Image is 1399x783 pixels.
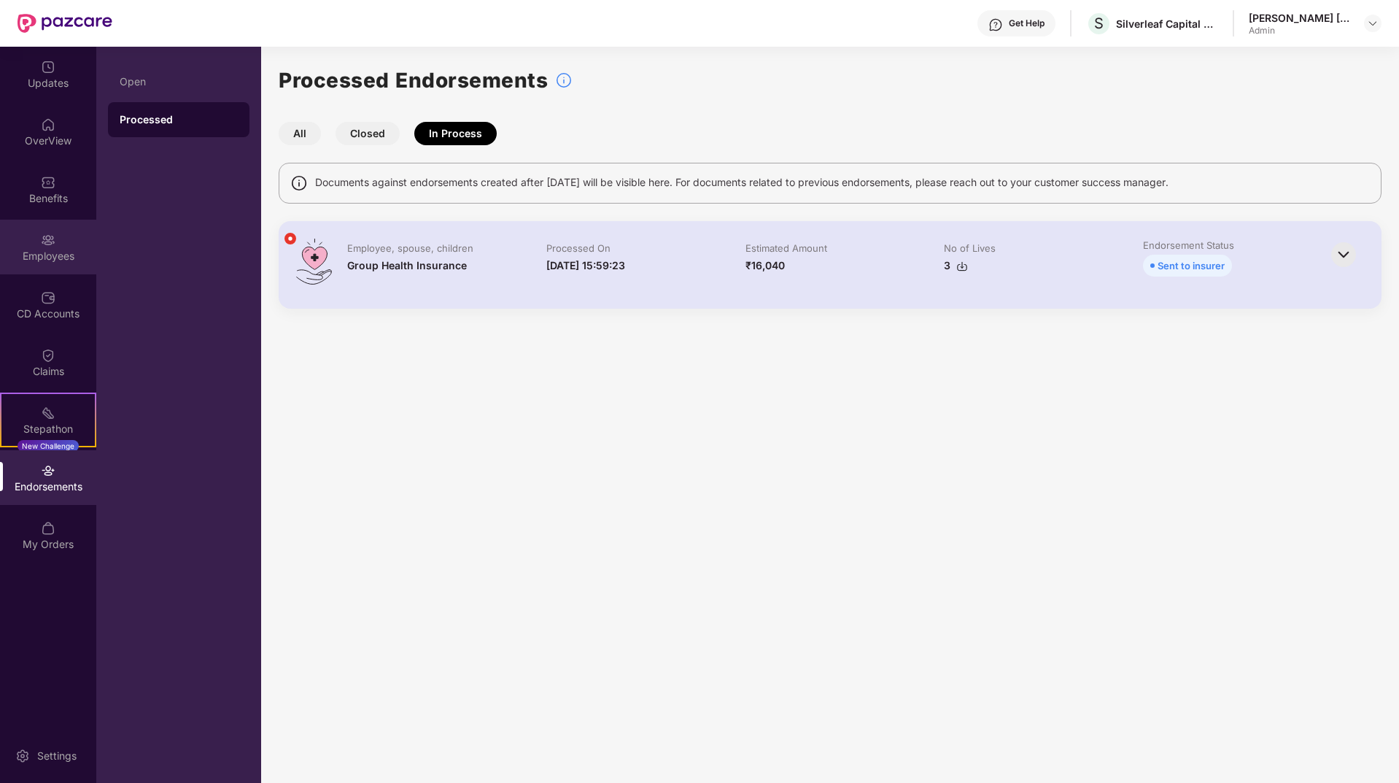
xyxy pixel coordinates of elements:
[18,440,79,452] div: New Challenge
[290,174,308,192] img: svg+xml;base64,PHN2ZyBpZD0iSW5mbyIgeG1sbnM9Imh0dHA6Ly93d3cudzMub3JnLzIwMDAvc3ZnIiB3aWR0aD0iMTQiIG...
[120,112,238,127] div: Processed
[944,258,968,274] div: 3
[1249,11,1351,25] div: [PERSON_NAME] [PERSON_NAME]
[315,174,1169,190] span: Documents against endorsements created after [DATE] will be visible here. For documents related t...
[41,406,55,420] img: svg+xml;base64,PHN2ZyB4bWxucz0iaHR0cDovL3d3dy53My5vcmcvMjAwMC9zdmciIHdpZHRoPSIyMSIgaGVpZ2h0PSIyMC...
[988,18,1003,32] img: svg+xml;base64,PHN2ZyBpZD0iSGVscC0zMngzMiIgeG1sbnM9Imh0dHA6Ly93d3cudzMub3JnLzIwMDAvc3ZnIiB3aWR0aD...
[284,233,296,244] img: svg+xml;base64,PHN2ZyB4bWxucz0iaHR0cDovL3d3dy53My5vcmcvMjAwMC9zdmciIHdpZHRoPSIxMiIgaGVpZ2h0PSIxMi...
[41,290,55,305] img: svg+xml;base64,PHN2ZyBpZD0iQ0RfQWNjb3VudHMiIGRhdGEtbmFtZT0iQ0QgQWNjb3VudHMiIHhtbG5zPSJodHRwOi8vd3...
[745,242,827,255] div: Estimated Amount
[296,239,332,285] img: svg+xml;base64,PHN2ZyB4bWxucz0iaHR0cDovL3d3dy53My5vcmcvMjAwMC9zdmciIHdpZHRoPSI0OS4zMiIgaGVpZ2h0PS...
[956,261,968,272] img: svg+xml;base64,PHN2ZyBpZD0iRG93bmxvYWQtMzJ4MzIiIHhtbG5zPSJodHRwOi8vd3d3LnczLm9yZy8yMDAwL3N2ZyIgd2...
[41,348,55,363] img: svg+xml;base64,PHN2ZyBpZD0iQ2xhaW0iIHhtbG5zPSJodHRwOi8vd3d3LnczLm9yZy8yMDAwL3N2ZyIgd2lkdGg9IjIwIi...
[745,258,785,274] div: ₹16,040
[347,242,473,255] div: Employee, spouse, children
[944,242,996,255] div: No of Lives
[279,64,548,96] h1: Processed Endorsements
[1158,258,1225,274] div: Sent to insurer
[1143,239,1234,252] div: Endorsement Status
[1367,18,1379,29] img: svg+xml;base64,PHN2ZyBpZD0iRHJvcGRvd24tMzJ4MzIiIHhtbG5zPSJodHRwOi8vd3d3LnczLm9yZy8yMDAwL3N2ZyIgd2...
[1,422,95,436] div: Stepathon
[41,117,55,132] img: svg+xml;base64,PHN2ZyBpZD0iSG9tZSIgeG1sbnM9Imh0dHA6Ly93d3cudzMub3JnLzIwMDAvc3ZnIiB3aWR0aD0iMjAiIG...
[546,242,611,255] div: Processed On
[336,122,400,145] button: Closed
[279,122,321,145] button: All
[414,122,497,145] button: In Process
[120,76,238,88] div: Open
[1009,18,1045,29] div: Get Help
[41,521,55,536] img: svg+xml;base64,PHN2ZyBpZD0iTXlfT3JkZXJzIiBkYXRhLW5hbWU9Ik15IE9yZGVycyIgeG1sbnM9Imh0dHA6Ly93d3cudz...
[555,72,573,89] img: svg+xml;base64,PHN2ZyBpZD0iSW5mb18tXzMyeDMyIiBkYXRhLW5hbWU9IkluZm8gLSAzMngzMiIgeG1sbnM9Imh0dHA6Ly...
[41,233,55,247] img: svg+xml;base64,PHN2ZyBpZD0iRW1wbG95ZWVzIiB4bWxucz0iaHR0cDovL3d3dy53My5vcmcvMjAwMC9zdmciIHdpZHRoPS...
[1328,239,1360,271] img: svg+xml;base64,PHN2ZyBpZD0iQmFjay0zMngzMiIgeG1sbnM9Imh0dHA6Ly93d3cudzMub3JnLzIwMDAvc3ZnIiB3aWR0aD...
[18,14,112,33] img: New Pazcare Logo
[33,749,81,763] div: Settings
[41,463,55,478] img: svg+xml;base64,PHN2ZyBpZD0iRW5kb3JzZW1lbnRzIiB4bWxucz0iaHR0cDovL3d3dy53My5vcmcvMjAwMC9zdmciIHdpZH...
[41,60,55,74] img: svg+xml;base64,PHN2ZyBpZD0iVXBkYXRlZCIgeG1sbnM9Imh0dHA6Ly93d3cudzMub3JnLzIwMDAvc3ZnIiB3aWR0aD0iMj...
[1116,17,1218,31] div: Silverleaf Capital Services Pvt Ltd
[1094,15,1104,32] span: S
[1249,25,1351,36] div: Admin
[347,258,467,274] div: Group Health Insurance
[15,749,30,763] img: svg+xml;base64,PHN2ZyBpZD0iU2V0dGluZy0yMHgyMCIgeG1sbnM9Imh0dHA6Ly93d3cudzMub3JnLzIwMDAvc3ZnIiB3aW...
[41,175,55,190] img: svg+xml;base64,PHN2ZyBpZD0iQmVuZWZpdHMiIHhtbG5zPSJodHRwOi8vd3d3LnczLm9yZy8yMDAwL3N2ZyIgd2lkdGg9Ij...
[546,258,625,274] div: [DATE] 15:59:23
